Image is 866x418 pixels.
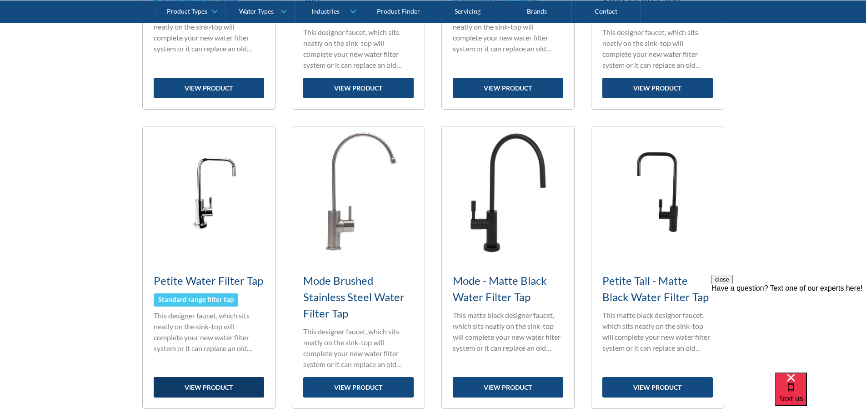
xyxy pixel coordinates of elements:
p: This matte black designer faucet, which sits neatly on the sink-top will complete your new water ... [453,310,563,353]
a: view product [303,377,414,398]
a: view product [453,78,563,98]
h3: Petite Water Filter Tap [154,272,264,289]
a: view product [453,377,563,398]
div: Standard range filter tap [158,294,234,305]
p: This designer faucet, which sits neatly on the sink-top will complete your new water filter syste... [303,27,414,71]
h3: Mode - Matte Black Water Filter Tap [453,272,563,305]
p: This designer faucet, which sits neatly on the sink-top will complete your new water filter syste... [154,310,264,354]
a: view product [303,78,414,98]
p: This designer faucet, which sits neatly on the sink-top will complete your new water filter syste... [602,27,713,71]
a: view product [602,78,713,98]
img: Petite Water Filter Tap [143,126,275,259]
a: view product [602,377,713,398]
p: This matte black designer faucet, which sits neatly on the sink-top will complete your new water ... [602,310,713,353]
h3: Mode Brushed Stainless Steel Water Filter Tap [303,272,414,322]
img: Mode Brushed Stainless Steel Water Filter Tap [292,126,425,259]
img: Petite Tall - Matte Black Water Filter Tap [591,126,724,259]
div: Water Types [239,7,274,15]
iframe: podium webchat widget prompt [711,275,866,384]
p: This designer faucet, which sits neatly on the sink-top will complete your new water filter syste... [303,326,414,370]
div: Product Types [167,7,207,15]
a: view product [154,78,264,98]
p: This designer faucet, which sits neatly on the sink-top will complete your new water filter syste... [453,10,563,54]
div: Industries [311,7,340,15]
p: This designer faucet, which sits neatly on the sink-top will complete your new water filter syste... [154,10,264,54]
h3: Petite Tall - Matte Black Water Filter Tap [602,272,713,305]
iframe: podium webchat widget bubble [775,373,866,418]
a: view product [154,377,264,398]
img: Mode - Matte Black Water Filter Tap [442,126,574,259]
